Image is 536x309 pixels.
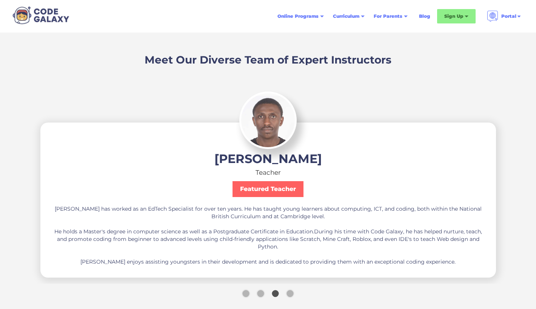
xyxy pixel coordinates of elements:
strong: [PERSON_NAME] [214,151,322,166]
div: Show slide 3 of 4 [272,290,279,297]
div: Curriculum [333,12,359,20]
div: Show slide 4 of 4 [286,290,293,297]
div: Teacher [256,169,281,176]
div: Featured Teacher [233,181,303,197]
div: For Parents [374,12,402,20]
div: Portal [501,12,516,20]
div: Portal [482,8,526,25]
a: Blog [414,9,435,23]
div: Curriculum [328,9,369,23]
div: Show slide 1 of 4 [242,290,249,297]
div: Online Programs [277,12,319,20]
div: Online Programs [273,9,328,23]
div: Show slide 2 of 4 [257,290,264,297]
div: Sign Up [444,12,463,20]
h3: Meet Our Diverse Team of Expert Instructors [145,54,391,65]
div: For Parents [369,9,412,23]
div: Sign Up [437,9,476,23]
div: [PERSON_NAME] has worked as an EdTech Specialist for over ten years. He has taught young learners... [52,205,484,266]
